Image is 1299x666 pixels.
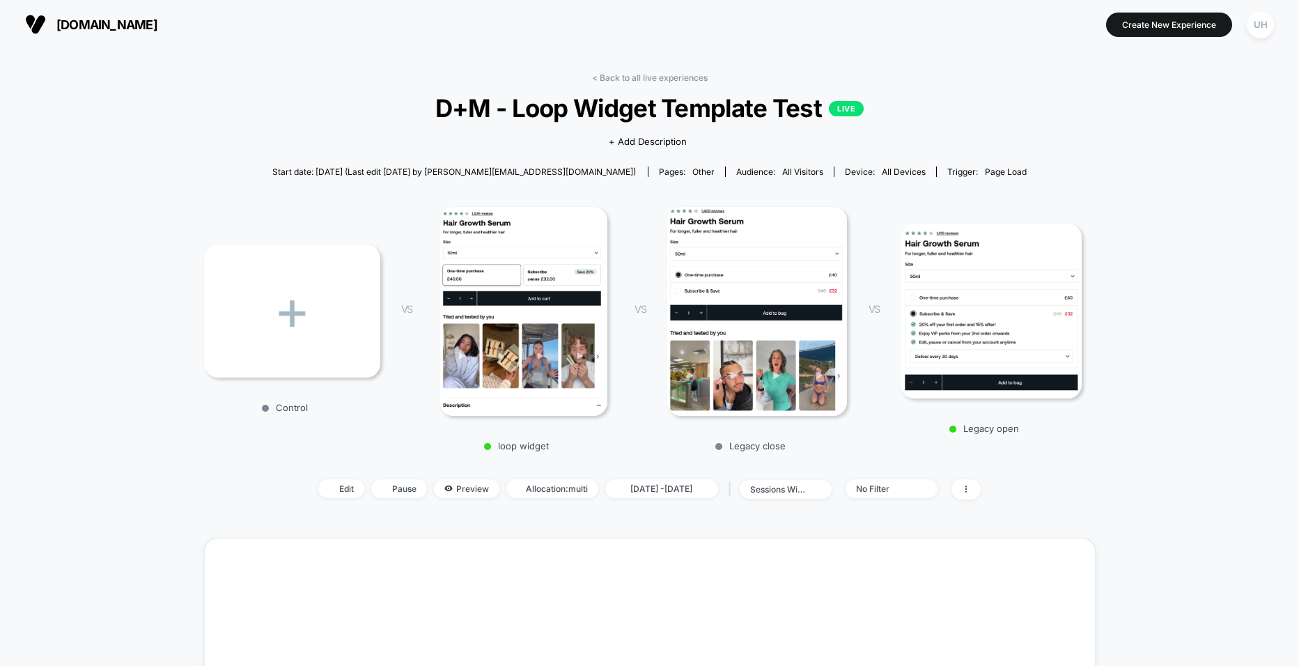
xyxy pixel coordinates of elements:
[750,484,806,495] div: sessions with impression
[692,166,715,177] span: other
[197,402,373,413] p: Control
[401,303,412,315] span: VS
[869,303,880,315] span: VS
[659,166,715,177] div: Pages:
[605,479,718,498] span: [DATE] - [DATE]
[660,440,841,451] p: Legacy close
[592,72,708,83] a: < Back to all live experiences
[1247,11,1274,38] div: UH
[856,483,912,494] div: No Filter
[434,479,499,498] span: Preview
[985,166,1027,177] span: Page Load
[249,93,1051,123] span: D+M - Loop Widget Template Test
[204,245,380,378] div: +
[440,207,607,416] img: loop widget main
[882,166,926,177] span: all devices
[725,479,740,499] span: |
[834,166,936,177] span: Device:
[635,303,646,315] span: VS
[506,479,598,498] span: Allocation: multi
[609,135,687,149] span: + Add Description
[426,440,607,451] p: loop widget
[272,166,636,177] span: Start date: [DATE] (Last edit [DATE] by [PERSON_NAME][EMAIL_ADDRESS][DOMAIN_NAME])
[829,101,864,116] p: LIVE
[56,17,157,32] span: [DOMAIN_NAME]
[901,224,1082,399] img: Legacy open main
[21,13,162,36] button: [DOMAIN_NAME]
[736,166,823,177] div: Audience:
[947,166,1027,177] div: Trigger:
[371,479,427,498] span: Pause
[782,166,823,177] span: All Visitors
[894,423,1075,434] p: Legacy open
[318,479,364,498] span: Edit
[25,14,46,35] img: Visually logo
[667,207,847,416] img: Legacy close main
[1243,10,1278,39] button: UH
[1106,13,1232,37] button: Create New Experience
